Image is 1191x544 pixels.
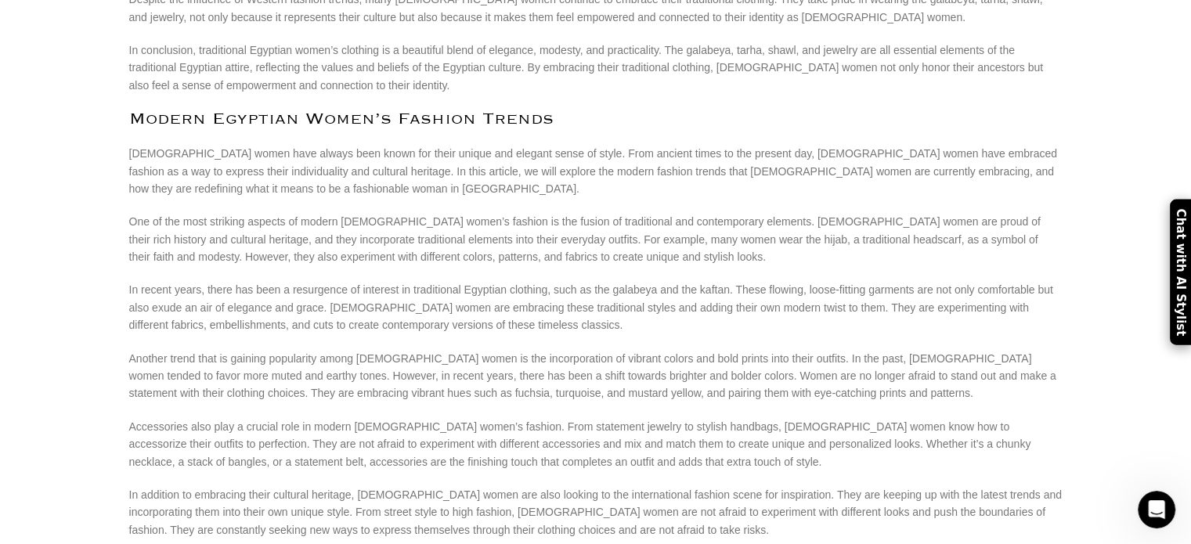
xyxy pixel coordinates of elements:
[1138,491,1175,528] iframe: Intercom live chat
[129,418,1063,470] p: Accessories also play a crucial role in modern [DEMOGRAPHIC_DATA] women’s fashion. From statement...
[129,145,1063,197] p: [DEMOGRAPHIC_DATA] women have always been known for their unique and elegant sense of style. From...
[129,486,1063,539] p: In addition to embracing their cultural heritage, [DEMOGRAPHIC_DATA] women are also looking to th...
[129,41,1063,94] p: In conclusion, traditional Egyptian women’s clothing is a beautiful blend of elegance, modesty, a...
[129,213,1063,265] p: One of the most striking aspects of modern [DEMOGRAPHIC_DATA] women’s fashion is the fusion of tr...
[129,281,1063,333] p: In recent years, there has been a resurgence of interest in traditional Egyptian clothing, such a...
[129,110,1063,129] h2: Modern Egyptian Women’s Fashion Trends
[129,350,1063,402] p: Another trend that is gaining popularity among [DEMOGRAPHIC_DATA] women is the incorporation of v...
